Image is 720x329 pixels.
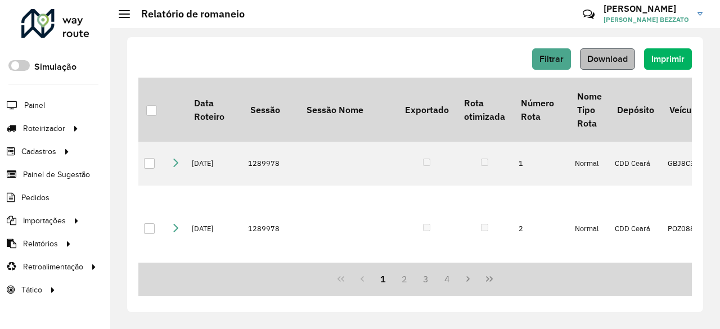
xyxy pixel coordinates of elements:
[299,78,397,142] th: Sessão Nome
[580,48,635,70] button: Download
[513,78,569,142] th: Número Rota
[587,54,628,64] span: Download
[23,123,65,134] span: Roteirizador
[651,54,685,64] span: Imprimir
[604,3,689,14] h3: [PERSON_NAME]
[662,186,708,272] td: POZ0887
[609,186,661,272] td: CDD Ceará
[456,78,512,142] th: Rota otimizada
[130,8,245,20] h2: Relatório de romaneio
[23,215,66,227] span: Importações
[186,142,242,186] td: [DATE]
[513,142,569,186] td: 1
[436,268,458,290] button: 4
[609,78,661,142] th: Depósito
[539,54,564,64] span: Filtrar
[532,48,571,70] button: Filtrar
[394,268,415,290] button: 2
[242,142,299,186] td: 1289978
[644,48,692,70] button: Imprimir
[23,169,90,181] span: Painel de Sugestão
[513,186,569,272] td: 2
[662,78,708,142] th: Veículo
[24,100,45,111] span: Painel
[21,146,56,157] span: Cadastros
[373,268,394,290] button: 1
[242,186,299,272] td: 1289978
[415,268,436,290] button: 3
[569,78,609,142] th: Nome Tipo Rota
[609,142,661,186] td: CDD Ceará
[21,284,42,296] span: Tático
[21,192,49,204] span: Pedidos
[23,261,83,273] span: Retroalimentação
[457,268,479,290] button: Next Page
[34,60,76,74] label: Simulação
[569,142,609,186] td: Normal
[577,2,601,26] a: Contato Rápido
[23,238,58,250] span: Relatórios
[604,15,689,25] span: [PERSON_NAME] BEZZATO
[186,186,242,272] td: [DATE]
[397,78,456,142] th: Exportado
[186,78,242,142] th: Data Roteiro
[569,186,609,272] td: Normal
[479,268,500,290] button: Last Page
[662,142,708,186] td: GBJ8C36
[242,78,299,142] th: Sessão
